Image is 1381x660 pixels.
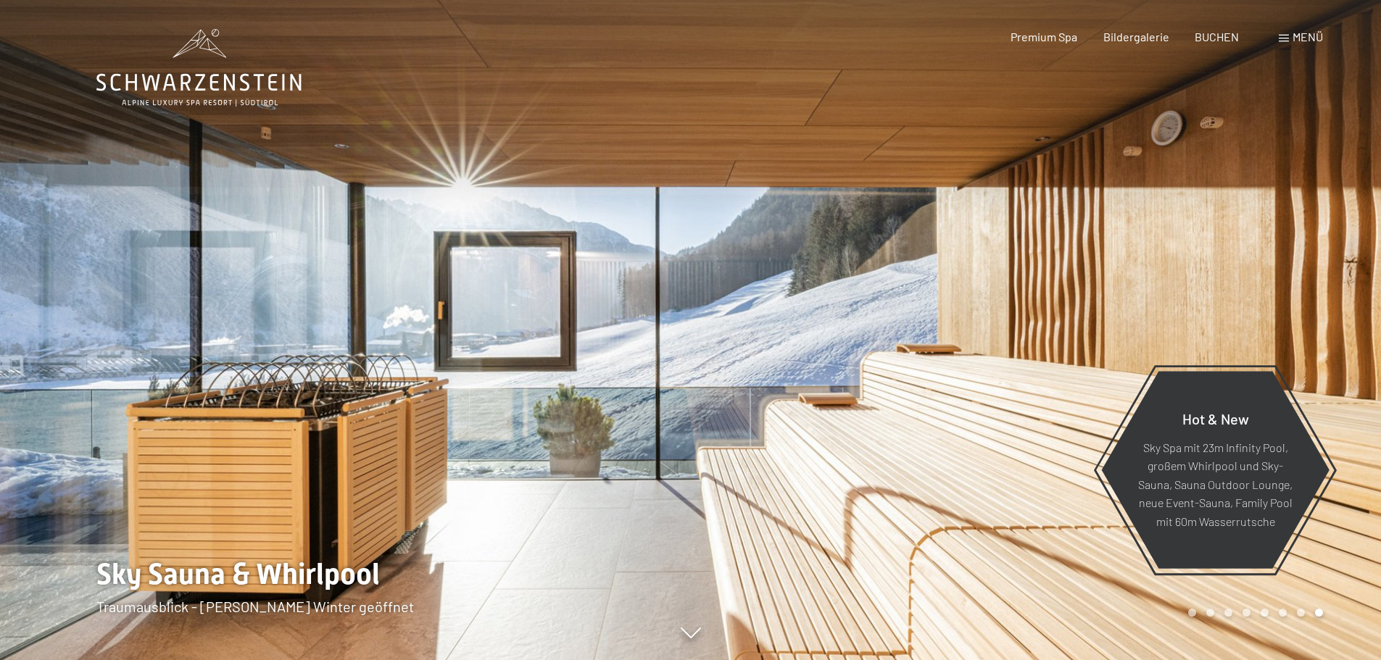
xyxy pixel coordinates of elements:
div: Carousel Page 6 [1279,609,1287,617]
a: BUCHEN [1195,30,1239,43]
div: Carousel Page 7 [1297,609,1305,617]
div: Carousel Page 4 [1243,609,1251,617]
div: Carousel Page 8 (Current Slide) [1315,609,1323,617]
a: Premium Spa [1011,30,1077,43]
div: Carousel Page 3 [1224,609,1232,617]
div: Carousel Page 2 [1206,609,1214,617]
div: Carousel Page 1 [1188,609,1196,617]
span: Menü [1293,30,1323,43]
p: Sky Spa mit 23m Infinity Pool, großem Whirlpool und Sky-Sauna, Sauna Outdoor Lounge, neue Event-S... [1137,438,1294,530]
div: Carousel Pagination [1183,609,1323,617]
div: Carousel Page 5 [1261,609,1269,617]
span: Hot & New [1182,409,1249,427]
a: Bildergalerie [1103,30,1169,43]
a: Hot & New Sky Spa mit 23m Infinity Pool, großem Whirlpool und Sky-Sauna, Sauna Outdoor Lounge, ne... [1100,370,1330,569]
